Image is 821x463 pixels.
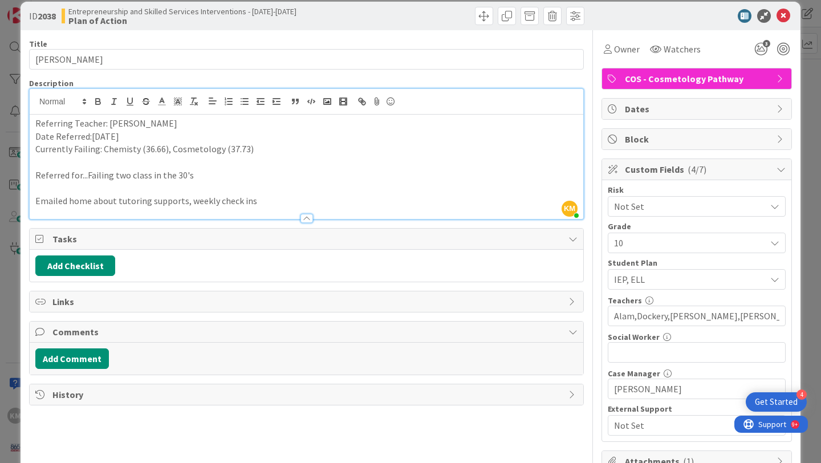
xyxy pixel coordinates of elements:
[625,132,771,146] span: Block
[29,49,584,70] input: type card name here...
[38,10,56,22] b: 2038
[35,117,578,130] p: Referring Teacher: [PERSON_NAME]
[614,419,766,432] span: Not Set
[614,198,760,214] span: Not Set
[35,130,578,143] p: Date Referred:[DATE]
[608,332,660,342] label: Social Worker
[29,9,56,23] span: ID
[52,295,563,308] span: Links
[608,186,786,194] div: Risk
[35,255,115,276] button: Add Checklist
[52,325,563,339] span: Comments
[625,72,771,86] span: COS - Cosmetology Pathway
[746,392,807,412] div: Open Get Started checklist, remaining modules: 4
[24,2,52,15] span: Support
[52,232,563,246] span: Tasks
[608,405,786,413] div: External Support
[35,348,109,369] button: Add Comment
[608,222,786,230] div: Grade
[664,42,701,56] span: Watchers
[29,39,47,49] label: Title
[755,396,798,408] div: Get Started
[614,42,640,56] span: Owner
[608,368,660,379] label: Case Manager
[68,16,296,25] b: Plan of Action
[608,259,786,267] div: Student Plan
[35,194,578,208] p: Emailed home about tutoring supports, weekly check ins
[58,5,63,14] div: 9+
[614,273,766,286] span: IEP, ELL
[625,102,771,116] span: Dates
[688,164,706,175] span: ( 4/7 )
[35,143,578,156] p: Currently Failing: Chemisty (36.66), Cosmetology (37.73)
[614,235,760,251] span: 10
[608,295,642,306] label: Teachers
[68,7,296,16] span: Entrepreneurship and Skilled Services Interventions - [DATE]-[DATE]
[796,389,807,400] div: 4
[763,40,770,47] span: 3
[625,163,771,176] span: Custom Fields
[35,169,578,182] p: Referred for...Failing two class in the 30's
[52,388,563,401] span: History
[29,78,74,88] span: Description
[562,201,578,217] span: KM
